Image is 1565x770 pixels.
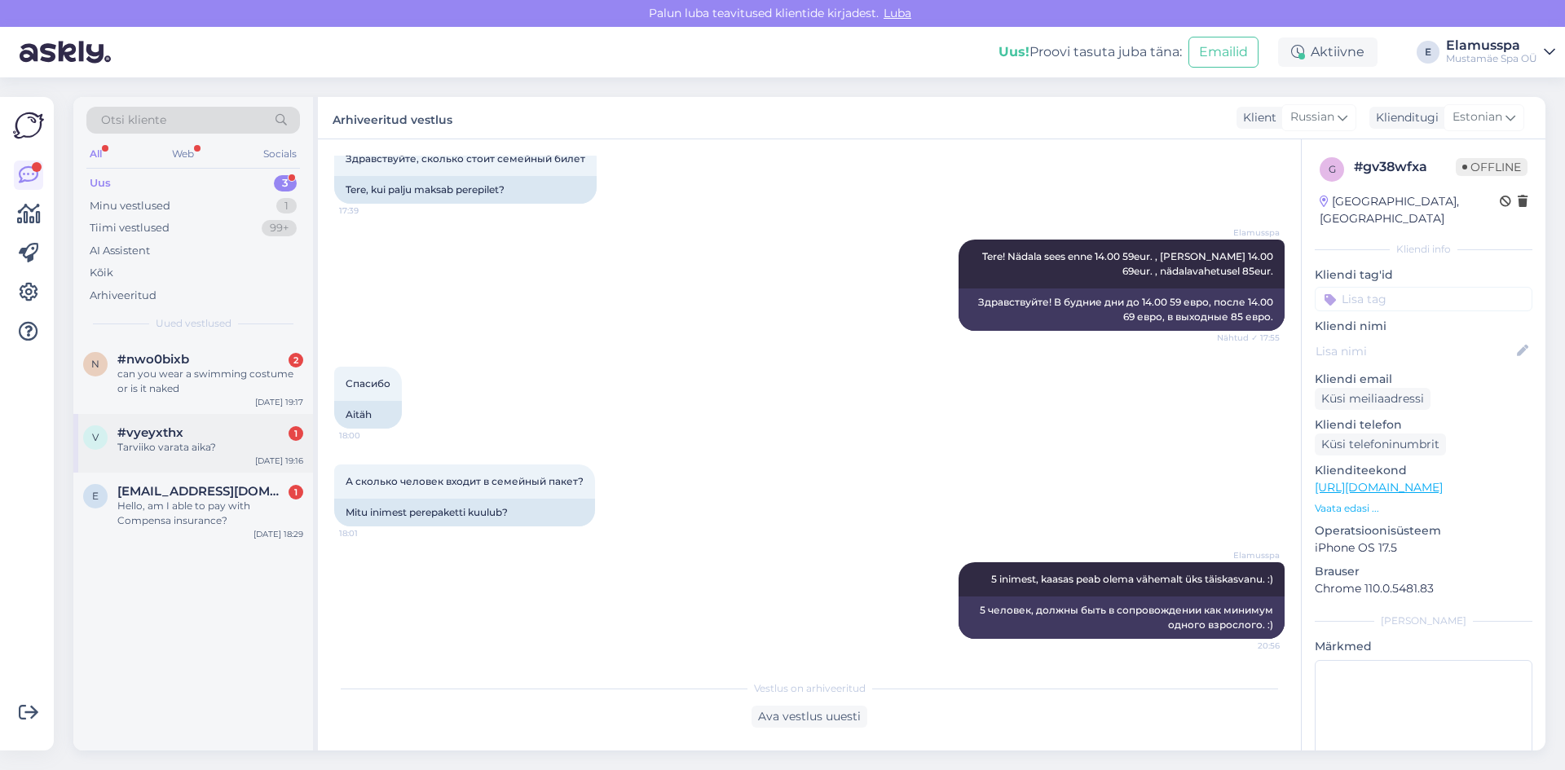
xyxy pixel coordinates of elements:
div: Küsi telefoninumbrit [1315,433,1446,455]
span: #nwo0bixb [117,352,189,367]
span: Uued vestlused [156,316,231,331]
div: 1 [289,485,303,499]
div: All [86,143,105,165]
label: Arhiveeritud vestlus [333,107,452,129]
p: Operatsioonisüsteem [1315,522,1532,539]
div: Kõik [90,265,113,281]
p: Kliendi tag'id [1315,266,1532,284]
div: [DATE] 19:16 [255,455,303,467]
div: Mitu inimest perepaketti kuulub? [334,499,595,526]
p: Kliendi email [1315,371,1532,388]
span: Elamusspa [1219,549,1280,561]
span: e [92,490,99,502]
span: Estonian [1453,108,1502,126]
div: Hello, am I able to pay with Compensa insurance? [117,499,303,528]
div: [DATE] 19:17 [255,396,303,408]
div: Arhiveeritud [90,288,156,304]
p: Kliendi telefon [1315,416,1532,433]
p: Kliendi nimi [1315,318,1532,335]
div: Tere, kui palju maksab perepilet? [334,176,597,204]
a: [URL][DOMAIN_NAME] [1315,480,1443,495]
p: Klienditeekond [1315,462,1532,479]
p: Vaata edasi ... [1315,501,1532,516]
span: 17:39 [339,205,400,217]
input: Lisa tag [1315,287,1532,311]
span: Спасибо [346,377,390,389]
div: 5 человек, должны быть в сопровождении как минимум одного взрослого. :) [959,596,1285,639]
span: n [91,358,99,370]
p: Chrome 110.0.5481.83 [1315,580,1532,597]
div: Proovi tasuta juba täna: [999,42,1182,62]
span: Nähtud ✓ 17:55 [1217,332,1280,344]
div: [DATE] 18:29 [253,528,303,540]
div: 3 [274,175,297,191]
span: Elamusspa [1219,227,1280,239]
span: v [92,431,99,443]
span: 20:56 [1219,640,1280,652]
div: 1 [289,426,303,441]
p: iPhone OS 17.5 [1315,539,1532,557]
p: Märkmed [1315,638,1532,655]
span: #vyeyxthx [117,425,183,440]
div: [GEOGRAPHIC_DATA], [GEOGRAPHIC_DATA] [1320,193,1500,227]
div: Tiimi vestlused [90,220,170,236]
div: 99+ [262,220,297,236]
div: Klient [1237,109,1276,126]
div: Aktiivne [1278,37,1378,67]
span: elnur.lithuania@gmail.com [117,484,287,499]
div: Klienditugi [1369,109,1439,126]
div: Mustamäe Spa OÜ [1446,52,1537,65]
div: AI Assistent [90,243,150,259]
div: Web [169,143,197,165]
button: Emailid [1188,37,1259,68]
div: Küsi meiliaadressi [1315,388,1431,410]
span: Offline [1456,158,1528,176]
span: 5 inimest, kaasas peab olema vähemalt üks täiskasvanu. :) [991,573,1273,585]
div: Tarviiko varata aika? [117,440,303,455]
div: E [1417,41,1439,64]
span: А сколько человек входит в семейный пакет? [346,475,584,487]
div: Здравствуйте! В будние дни до 14.00 59 евро, после 14.00 69 евро, в выходные 85 евро. [959,288,1285,331]
div: 1 [276,198,297,214]
div: Elamusspa [1446,39,1537,52]
div: Aitäh [334,401,402,429]
span: g [1329,163,1336,175]
div: Uus [90,175,111,191]
p: Brauser [1315,563,1532,580]
span: Otsi kliente [101,112,166,129]
div: # gv38wfxa [1354,157,1456,177]
b: Uus! [999,44,1029,59]
span: Luba [879,6,916,20]
span: Tere! Nädala sees enne 14.00 59eur. , [PERSON_NAME] 14.00 69eur. , nädalavahetusel 85eur. [982,250,1276,277]
input: Lisa nimi [1316,342,1514,360]
div: Kliendi info [1315,242,1532,257]
div: 2 [289,353,303,367]
div: can you wear a swimming costume or is it naked [117,367,303,396]
span: 18:01 [339,527,400,539]
a: ElamusspaMustamäe Spa OÜ [1446,39,1555,65]
span: Vestlus on arhiveeritud [754,681,866,696]
div: Ava vestlus uuesti [752,706,867,728]
span: Здравствуйте, сколько стоит семейный билет [346,152,585,165]
div: [PERSON_NAME] [1315,614,1532,628]
span: Russian [1290,108,1334,126]
div: Minu vestlused [90,198,170,214]
div: Socials [260,143,300,165]
span: 18:00 [339,429,400,442]
img: Askly Logo [13,110,44,141]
